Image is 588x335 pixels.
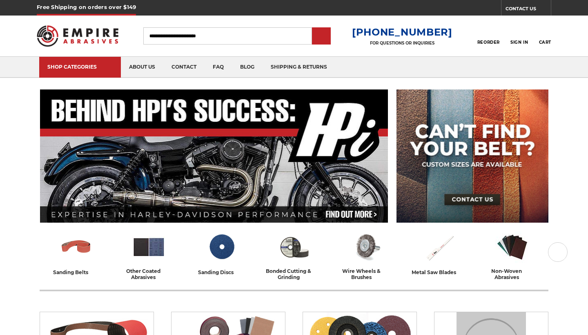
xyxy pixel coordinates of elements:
[477,40,500,45] span: Reorder
[277,230,311,264] img: Bonded Cutting & Grinding
[116,268,182,280] div: other coated abrasives
[495,230,529,264] img: Non-woven Abrasives
[121,57,163,78] a: about us
[188,230,254,277] a: sanding discs
[205,230,238,264] img: Sanding Discs
[352,40,452,46] p: FOR QUESTIONS OR INQUIRIES
[205,57,232,78] a: faq
[548,242,568,262] button: Next
[352,26,452,38] a: [PHONE_NUMBER]
[396,89,548,223] img: promo banner for custom belts.
[423,230,457,264] img: Metal Saw Blades
[479,230,545,280] a: non-woven abrasives
[506,4,551,16] a: CONTACT US
[510,40,528,45] span: Sign In
[40,89,388,223] img: Banner for an interview featuring Horsepower Inc who makes Harley performance upgrades featured o...
[47,64,113,70] div: SHOP CATEGORIES
[539,40,551,45] span: Cart
[263,57,335,78] a: shipping & returns
[43,230,109,277] a: sanding belts
[334,268,400,280] div: wire wheels & brushes
[163,57,205,78] a: contact
[37,20,118,52] img: Empire Abrasives
[132,230,166,264] img: Other Coated Abrasives
[116,230,182,280] a: other coated abrasives
[350,230,384,264] img: Wire Wheels & Brushes
[53,268,99,277] div: sanding belts
[261,230,327,280] a: bonded cutting & grinding
[232,57,263,78] a: blog
[477,27,500,45] a: Reorder
[412,268,467,277] div: metal saw blades
[198,268,245,277] div: sanding discs
[539,27,551,45] a: Cart
[261,268,327,280] div: bonded cutting & grinding
[406,230,472,277] a: metal saw blades
[334,230,400,280] a: wire wheels & brushes
[479,268,545,280] div: non-woven abrasives
[313,28,330,45] input: Submit
[59,230,93,264] img: Sanding Belts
